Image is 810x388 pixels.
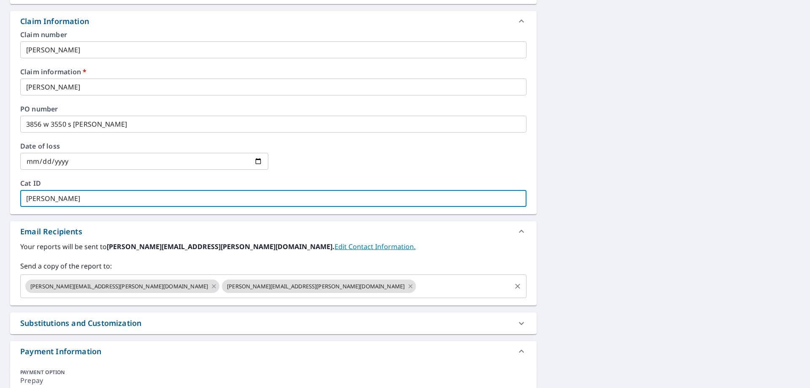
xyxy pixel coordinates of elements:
[20,261,526,271] label: Send a copy of the report to:
[20,317,141,329] div: Substitutions and Customization
[20,180,526,187] label: Cat ID
[10,312,537,334] div: Substitutions and Customization
[20,31,526,38] label: Claim number
[20,16,89,27] div: Claim Information
[20,106,526,112] label: PO number
[10,11,537,31] div: Claim Information
[20,346,101,357] div: Payment Information
[20,68,526,75] label: Claim information
[20,143,268,149] label: Date of loss
[512,280,524,292] button: Clear
[107,242,335,251] b: [PERSON_NAME][EMAIL_ADDRESS][PERSON_NAME][DOMAIN_NAME].
[25,282,213,290] span: [PERSON_NAME][EMAIL_ADDRESS][PERSON_NAME][DOMAIN_NAME]
[20,241,526,252] label: Your reports will be sent to
[20,226,82,237] div: Email Recipients
[10,221,537,241] div: Email Recipients
[222,282,410,290] span: [PERSON_NAME][EMAIL_ADDRESS][PERSON_NAME][DOMAIN_NAME]
[25,279,219,293] div: [PERSON_NAME][EMAIL_ADDRESS][PERSON_NAME][DOMAIN_NAME]
[20,369,526,376] div: PAYMENT OPTION
[222,279,416,293] div: [PERSON_NAME][EMAIL_ADDRESS][PERSON_NAME][DOMAIN_NAME]
[10,341,537,361] div: Payment Information
[335,242,416,251] a: EditContactInfo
